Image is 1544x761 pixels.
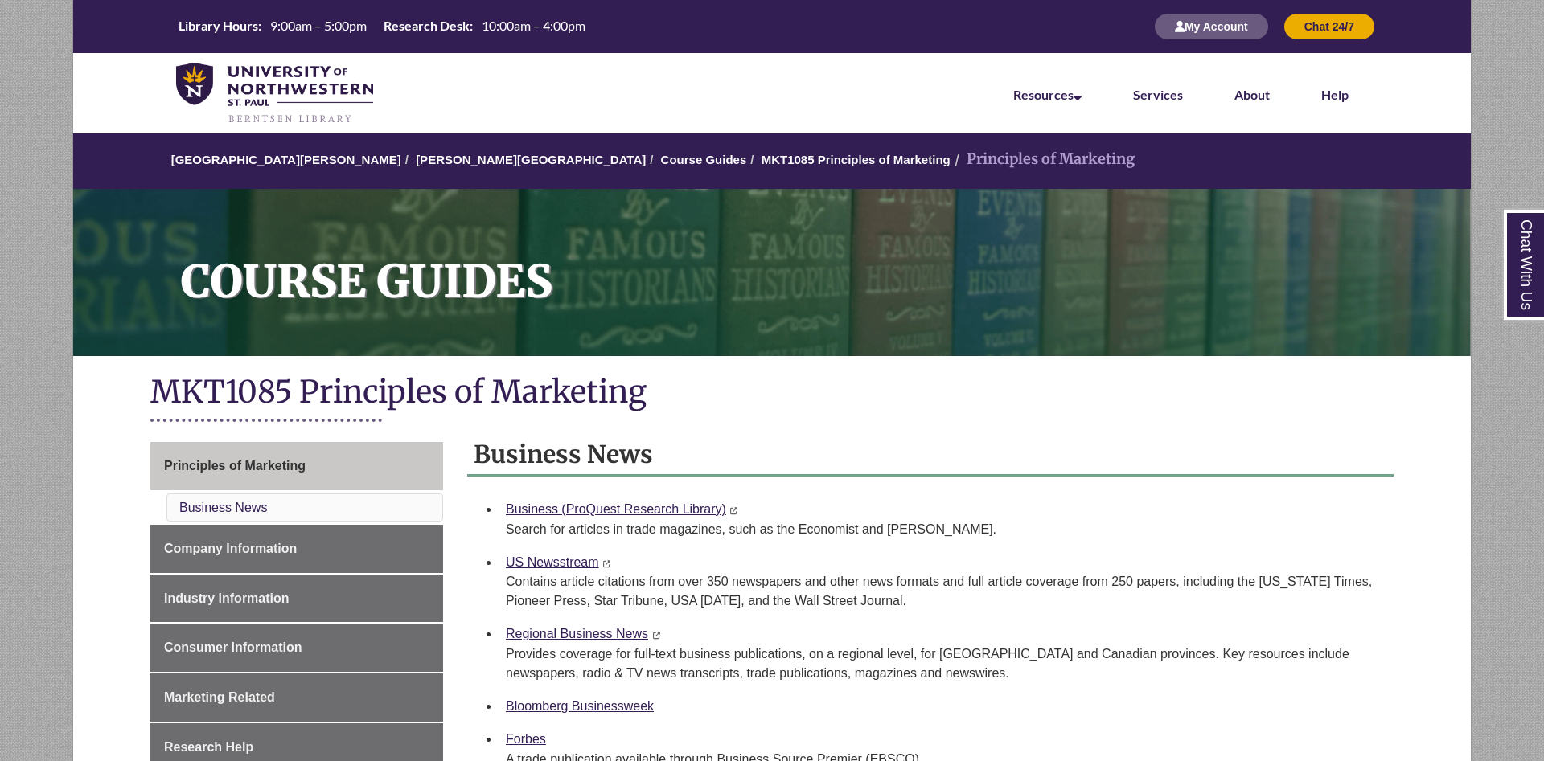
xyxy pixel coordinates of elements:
button: My Account [1155,14,1268,39]
a: Course Guides [73,189,1471,356]
a: Company Information [150,525,443,573]
h1: Course Guides [163,189,1471,335]
a: Bloomberg Businessweek [506,699,654,713]
i: This link opens in a new window [651,632,660,639]
a: Principles of Marketing [150,442,443,490]
th: Research Desk: [377,17,475,35]
h2: Business News [467,434,1394,477]
table: Hours Today [172,17,592,35]
a: Regional Business News [506,627,648,640]
span: Research Help [164,740,253,754]
button: Chat 24/7 [1284,14,1374,39]
i: This link opens in a new window [602,560,611,567]
li: Principles of Marketing [951,148,1135,171]
a: Marketing Related [150,673,443,722]
a: Industry Information [150,575,443,623]
span: Principles of Marketing [164,459,306,473]
a: MKT1085 Principles of Marketing [762,153,951,166]
a: Services [1133,87,1183,102]
th: Library Hours: [172,17,264,35]
a: [GEOGRAPHIC_DATA][PERSON_NAME] [171,153,401,166]
a: Help [1321,87,1349,102]
h1: MKT1085 Principles of Marketing [150,372,1394,415]
a: Business (ProQuest Research Library) [506,502,726,516]
a: Hours Today [172,17,592,36]
div: Search for articles in trade magazines, such as the Economist and [PERSON_NAME]. [506,520,1381,539]
a: Business News [179,501,267,514]
a: US Newsstream [506,555,599,569]
span: Company Information [164,542,297,555]
span: Marketing Related [164,690,275,704]
a: Course Guides [661,153,747,166]
a: About [1234,87,1270,102]
a: Resources [1013,87,1082,102]
div: Contains article citations from over 350 newspapers and other news formats and full article cover... [506,572,1381,611]
div: Provides coverage for full-text business publications, on a regional level, for [GEOGRAPHIC_DATA]... [506,644,1381,683]
a: Chat 24/7 [1284,19,1374,33]
a: [PERSON_NAME][GEOGRAPHIC_DATA] [416,153,646,166]
span: Industry Information [164,591,289,605]
span: 9:00am – 5:00pm [270,18,367,33]
span: 10:00am – 4:00pm [482,18,585,33]
a: Forbes [506,732,546,746]
img: UNWSP Library Logo [176,63,373,125]
span: Consumer Information [164,640,302,654]
a: Consumer Information [150,624,443,672]
i: This link opens in a new window [729,507,738,514]
a: My Account [1155,19,1268,33]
